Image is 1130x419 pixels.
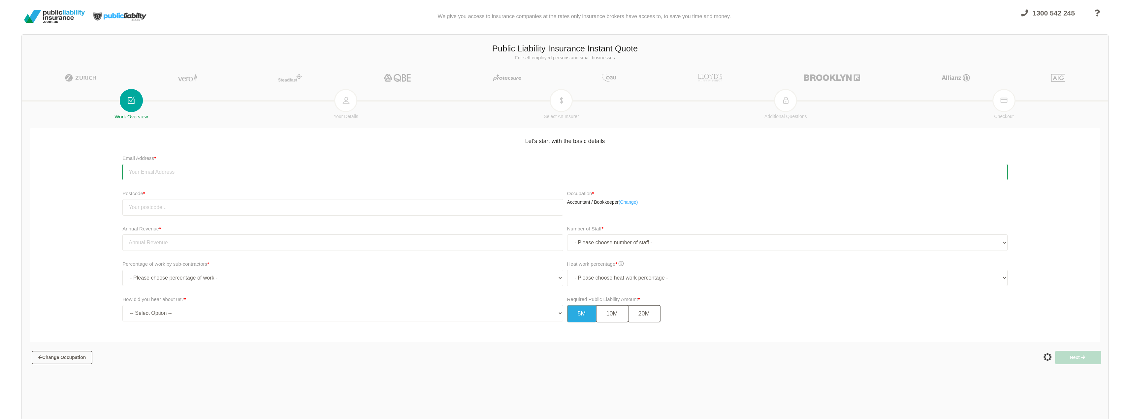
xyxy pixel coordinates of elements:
img: Vero | Public Liability Insurance [175,74,200,82]
h3: Public Liability Insurance Instant Quote [27,43,1103,55]
label: Occupation [567,190,594,197]
label: Postcode [122,190,563,197]
img: Public Liability Insurance Light [87,3,153,30]
img: Allianz | Public Liability Insurance [938,74,973,82]
img: Public Liability Insurance [21,7,87,26]
a: (Change) [619,199,638,206]
label: Required Public Liability Amount [567,295,640,303]
img: CGU | Public Liability Insurance [599,74,619,82]
img: Steadfast | Public Liability Insurance [275,74,305,82]
input: Your Email Address [122,164,1008,180]
label: Annual Revenue [122,225,161,233]
label: How did you hear about us? [122,295,186,303]
p: Accountant / Bookkeeper [567,199,1008,206]
button: 10M [596,305,629,322]
p: For self employed persons and small businesses [27,55,1103,61]
span: 1300 542 245 [1033,9,1075,17]
a: 1300 542 245 [1015,5,1081,30]
img: Brooklyn | Public Liability Insurance [801,74,863,82]
label: Percentage of work by sub-contractors [122,260,209,268]
img: LLOYD's | Public Liability Insurance [694,74,726,82]
h5: Let's start with the basic details [33,133,1097,145]
label: Email Address [122,154,156,162]
input: Your postcode... [122,199,563,216]
label: Heat work percentage [567,260,624,268]
input: Annual Revenue [122,234,563,251]
button: Next [1055,351,1101,364]
button: 5M [567,305,597,322]
button: Change Occupation [32,351,92,364]
img: Protecsure | Public Liability Insurance [491,74,524,82]
img: Zurich | Public Liability Insurance [62,74,99,82]
label: Number of Staff [567,225,604,233]
img: QBE | Public Liability Insurance [380,74,415,82]
div: We give you access to insurance companies at the rates only insurance brokers have access to, to ... [437,3,731,30]
img: AIG | Public Liability Insurance [1049,74,1068,82]
button: 20M [628,305,661,322]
